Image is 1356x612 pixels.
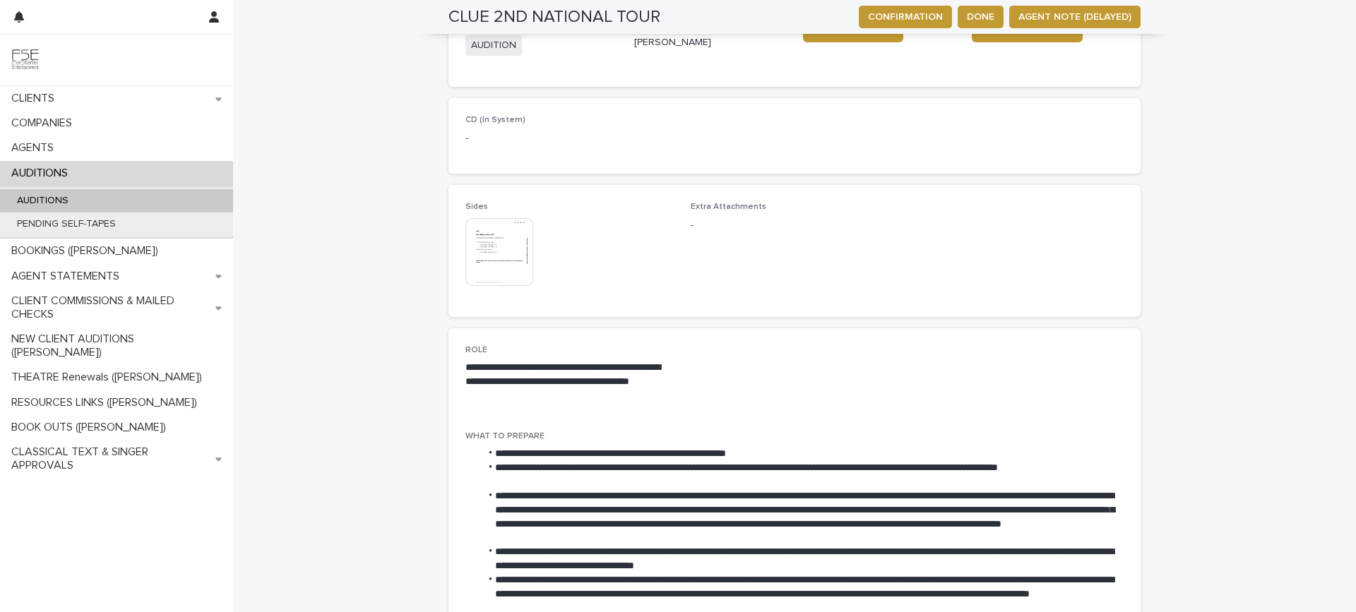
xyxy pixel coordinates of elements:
p: AUDITIONS [6,195,80,207]
p: COMPANIES [6,116,83,130]
span: Sides [465,203,488,211]
button: AGENT NOTE (DELAYED) [1009,6,1141,28]
p: CLIENTS [6,92,66,105]
p: - [691,218,899,233]
span: DONE [967,10,994,24]
p: NEW CLIENT AUDITIONS ([PERSON_NAME]) [6,332,233,359]
h2: CLUE 2ND NATIONAL TOUR [448,7,660,28]
span: AUDITION [465,35,522,56]
p: [PERSON_NAME] [634,35,786,50]
p: RESOURCES LINKS ([PERSON_NAME]) [6,396,208,409]
p: PENDING SELF-TAPES [6,218,127,230]
p: BOOK OUTS ([PERSON_NAME]) [6,421,177,434]
span: AGENT NOTE (DELAYED) [1018,10,1131,24]
button: CONFIRMATION [859,6,952,28]
p: THEATRE Renewals ([PERSON_NAME]) [6,371,213,384]
img: 9JgRvJ3ETPGCJDhvPVA5 [11,46,40,74]
span: ROLE [465,346,487,354]
button: DONE [958,6,1004,28]
span: CD (In System) [465,116,525,124]
p: BOOKINGS ([PERSON_NAME]) [6,244,169,258]
p: CLASSICAL TEXT & SINGER APPROVALS [6,445,215,472]
p: - [465,131,674,146]
p: AGENT STATEMENTS [6,270,131,283]
span: CONFIRMATION [868,10,943,24]
span: WHAT TO PREPARE [465,432,545,440]
p: CLIENT COMMISSIONS & MAILED CHECKS [6,294,215,321]
p: AGENTS [6,141,65,155]
span: Extra Attachments [691,203,766,211]
p: AUDITIONS [6,167,79,180]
